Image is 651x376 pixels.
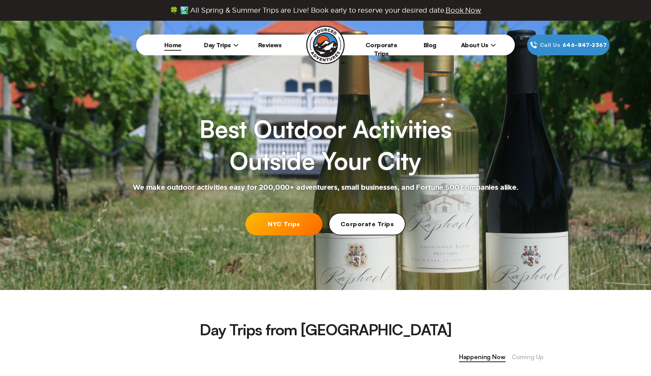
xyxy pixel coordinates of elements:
[329,213,406,235] a: Corporate Trips
[170,6,481,15] span: 🍀 🏞️ All Spring & Summer Trips are Live! Book early to reserve your desired date.
[446,7,481,14] span: Book Now
[306,26,345,64] img: Sourced Adventures company logo
[133,183,518,192] h2: We make outdoor activities easy for 200,000+ adventurers, small businesses, and Fortune 500 compa...
[424,41,436,49] a: Blog
[563,41,607,49] span: 646‍-847‍-2367
[199,113,452,177] h1: Best Outdoor Activities Outside Your City
[245,213,322,235] a: NYC Trips
[537,41,563,49] span: Call Us
[459,352,506,362] span: Happening Now
[204,41,239,49] span: Day Trips
[527,35,609,55] a: Call Us646‍-847‍-2367
[366,41,397,57] a: Corporate Trips
[258,41,282,49] a: Reviews
[164,41,182,49] a: Home
[461,41,496,49] span: About Us
[512,352,544,362] span: Coming Up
